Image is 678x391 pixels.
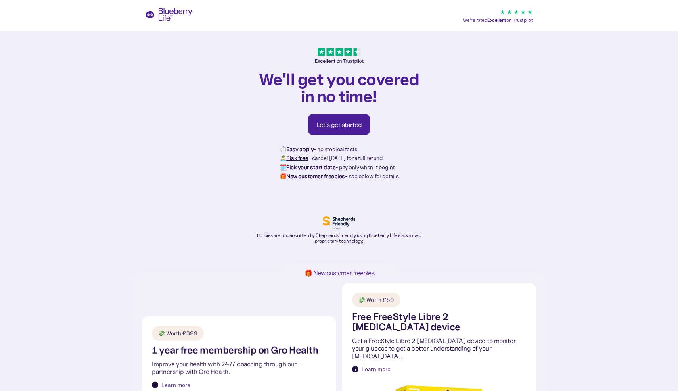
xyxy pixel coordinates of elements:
[358,296,394,304] div: 💸 Worth £50
[152,381,190,389] a: Learn more
[286,154,308,162] strong: Risk free
[254,216,424,244] a: Policies are underwritten by Shepherds Friendly using Blueberry Life’s advanced proprietary techn...
[254,233,424,244] p: Policies are underwritten by Shepherds Friendly using Blueberry Life’s advanced proprietary techn...
[316,121,362,129] div: Let's get started
[308,114,370,135] a: Let's get started
[352,365,391,373] a: Learn more
[152,345,318,355] h1: 1 year free membership on Gro Health
[352,312,526,332] h1: Free FreeStyle Libre 2 [MEDICAL_DATA] device
[254,71,424,104] h1: We'll get you covered in no time!
[291,270,387,277] h1: 🎁 New customer freebies
[286,146,314,153] strong: Easy apply
[362,365,391,373] div: Learn more
[152,360,326,376] p: Improve your health with 24/7 coaching through our partnership with Gro Health.
[352,337,526,360] p: Get a FreeStyle Libre 2 [MEDICAL_DATA] device to monitor your glucose to get a better understandi...
[158,329,197,337] div: 💸 Worth £399
[286,173,345,180] strong: New customer freebies
[286,164,335,171] strong: Pick your start date
[161,381,190,389] div: Learn more
[280,145,399,181] p: ⏱️ - no medical tests 🏝️ - cancel [DATE] for a full refund 🗓️ - pay only when it begins 🎁 - see b...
